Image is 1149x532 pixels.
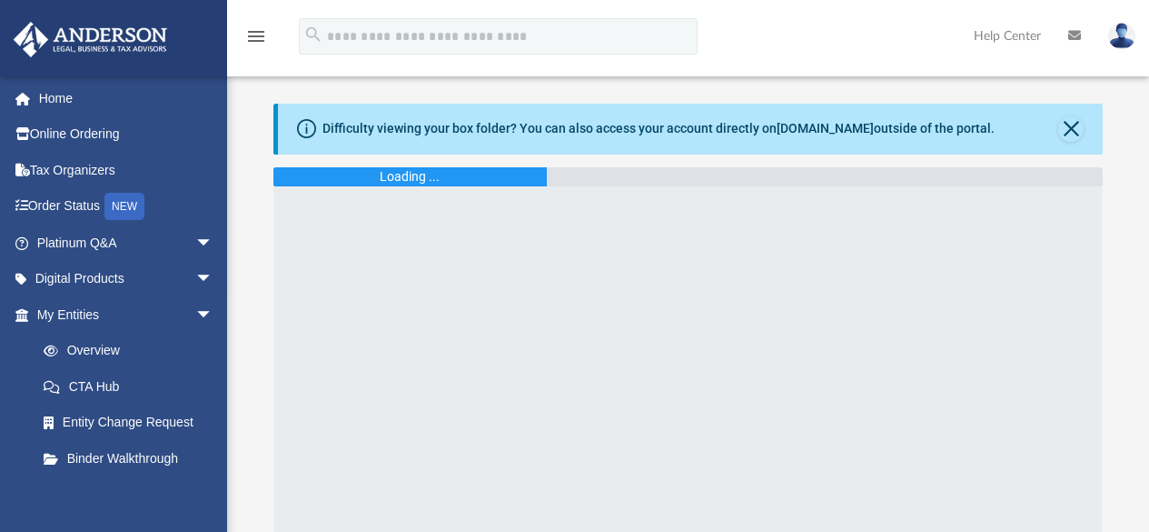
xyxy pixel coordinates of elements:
[25,405,241,441] a: Entity Change Request
[25,368,241,405] a: CTA Hub
[13,296,241,333] a: My Entitiesarrow_drop_down
[25,333,241,369] a: Overview
[13,188,241,226] a: Order StatusNEW
[303,25,323,45] i: search
[104,193,144,220] div: NEW
[13,80,241,116] a: Home
[13,116,241,153] a: Online Ordering
[195,261,232,298] span: arrow_drop_down
[13,152,241,188] a: Tax Organizers
[8,22,173,57] img: Anderson Advisors Platinum Portal
[777,121,874,136] a: [DOMAIN_NAME]
[1058,116,1084,142] button: Close
[195,225,232,262] span: arrow_drop_down
[245,35,267,47] a: menu
[380,167,440,186] div: Loading ...
[245,25,267,47] i: menu
[195,296,232,334] span: arrow_drop_down
[25,440,241,477] a: Binder Walkthrough
[13,225,241,261] a: Platinum Q&Aarrow_drop_down
[1108,23,1135,49] img: User Pic
[322,119,995,138] div: Difficulty viewing your box folder? You can also access your account directly on outside of the p...
[13,261,241,297] a: Digital Productsarrow_drop_down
